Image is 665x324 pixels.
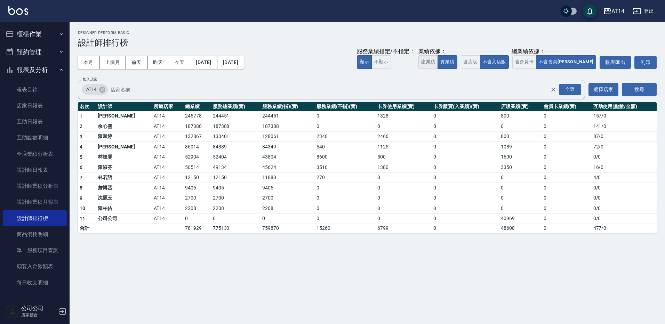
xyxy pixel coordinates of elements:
td: AT14 [152,203,183,214]
td: 0 [432,111,499,121]
td: 0 [542,111,591,121]
td: 157 / 0 [592,111,657,121]
td: 11880 [261,172,315,183]
td: 52404 [211,152,261,162]
button: [DATE] [190,56,217,69]
td: 2700 [211,193,261,203]
td: 130401 [211,131,261,142]
td: 128061 [261,131,315,142]
td: AT14 [152,142,183,152]
button: 搜尋 [622,83,657,96]
td: 0 [432,193,499,203]
td: 4 / 0 [592,172,657,183]
td: 0 [432,131,499,142]
td: AT14 [152,172,183,183]
span: 3 [80,134,82,139]
button: 不含入店販 [480,55,509,69]
h3: 設計師排行榜 [78,38,657,48]
td: 800 [499,131,542,142]
button: 列印 [634,56,657,69]
a: 商品消耗明細 [3,226,67,242]
button: 顯示 [357,55,372,69]
td: AT14 [152,111,183,121]
td: 0 [432,213,499,224]
td: 0 [542,172,591,183]
button: 登出 [630,5,657,18]
span: 9 [80,195,82,201]
td: 0 / 0 [592,183,657,193]
td: 3510 [315,162,376,173]
td: 800 [499,111,542,121]
td: 0 [315,183,376,193]
a: 設計師日報表 [3,162,67,178]
th: 卡券販賣(入業績)(實) [432,102,499,111]
label: 加入店家 [83,77,97,82]
img: Person [6,305,19,318]
td: 0 / 0 [592,203,657,214]
td: 48608 [499,224,542,233]
a: 設計師業績分析表 [3,178,67,194]
th: 服務總業績(實) [211,102,261,111]
div: AT14 [611,7,624,16]
td: 0 [315,203,376,214]
td: 0 [499,193,542,203]
th: 名次 [78,102,96,111]
td: 陳淑芬 [96,162,152,173]
td: 0 [499,121,542,132]
td: 0 [376,183,432,193]
td: 0 [432,152,499,162]
td: 0 [376,203,432,214]
button: 實業績 [438,55,457,69]
td: 500 [376,152,432,162]
td: 49134 [211,162,261,173]
td: 0 [432,142,499,152]
td: 1125 [376,142,432,152]
td: 1089 [499,142,542,152]
td: 270 [315,172,376,183]
p: 店家櫃台 [21,312,57,318]
td: 余心靈 [96,121,152,132]
td: 12150 [183,172,211,183]
td: 84349 [261,142,315,152]
a: 互助日報表 [3,114,67,130]
td: 公司公司 [96,213,152,224]
button: 含店販 [461,55,480,69]
td: 15260 [315,224,376,233]
td: 0 / 0 [592,213,657,224]
td: 0 [261,213,315,224]
button: Clear [548,85,558,95]
td: 0 [499,183,542,193]
td: 0 [315,121,376,132]
td: 0 [432,183,499,193]
td: 43804 [261,152,315,162]
a: 互助點數明細 [3,130,67,146]
td: 9405 [183,183,211,193]
td: [PERSON_NAME] [96,142,152,152]
td: 0 [376,172,432,183]
a: 設計師排行榜 [3,210,67,226]
td: 0 [542,162,591,173]
button: 預約管理 [3,43,67,61]
td: 16 / 0 [592,162,657,173]
th: 會員卡業績(實) [542,102,591,111]
th: 互助使用(點數/金額) [592,102,657,111]
td: 林若語 [96,172,152,183]
th: 所屬店家 [152,102,183,111]
td: AT14 [152,213,183,224]
td: 781929 [183,224,211,233]
td: 0 [315,193,376,203]
td: 3350 [499,162,542,173]
th: 設計師 [96,102,152,111]
th: 卡券使用業績(實) [376,102,432,111]
td: 0 [211,213,261,224]
div: 全選 [559,84,581,95]
td: 84889 [211,142,261,152]
td: 詹博丞 [96,183,152,193]
span: AT14 [82,86,101,93]
td: 52904 [183,152,211,162]
td: 9405 [211,183,261,193]
button: save [583,4,597,18]
a: 店家日報表 [3,98,67,114]
td: 2340 [315,131,376,142]
span: 11 [80,216,86,221]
